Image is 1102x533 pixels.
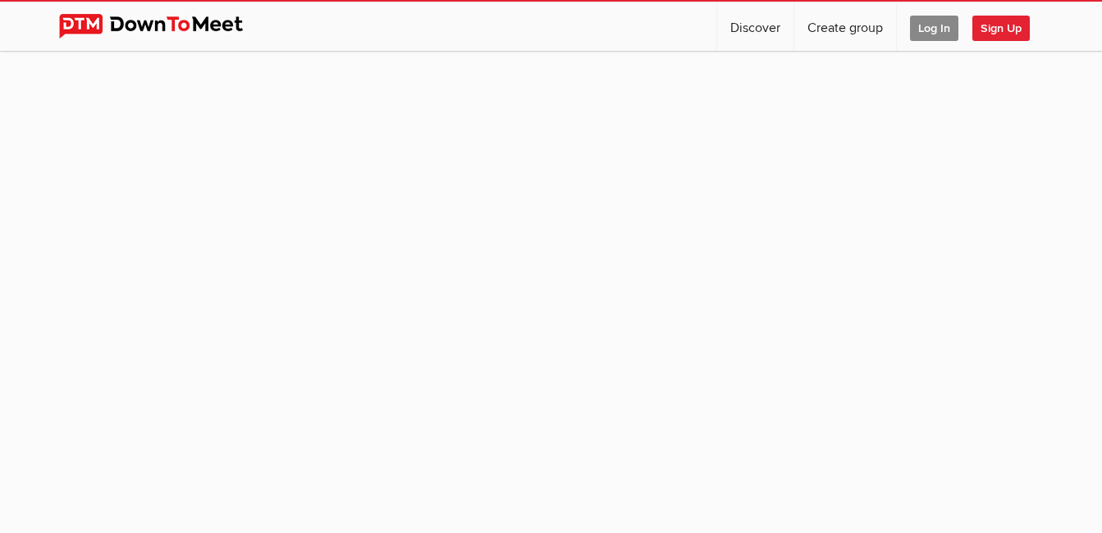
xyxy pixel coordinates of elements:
a: Discover [717,2,793,51]
a: Create group [794,2,896,51]
a: Sign Up [972,2,1043,51]
a: Log In [897,2,972,51]
span: Log In [910,16,958,41]
img: DownToMeet [59,14,268,39]
span: Sign Up [972,16,1030,41]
